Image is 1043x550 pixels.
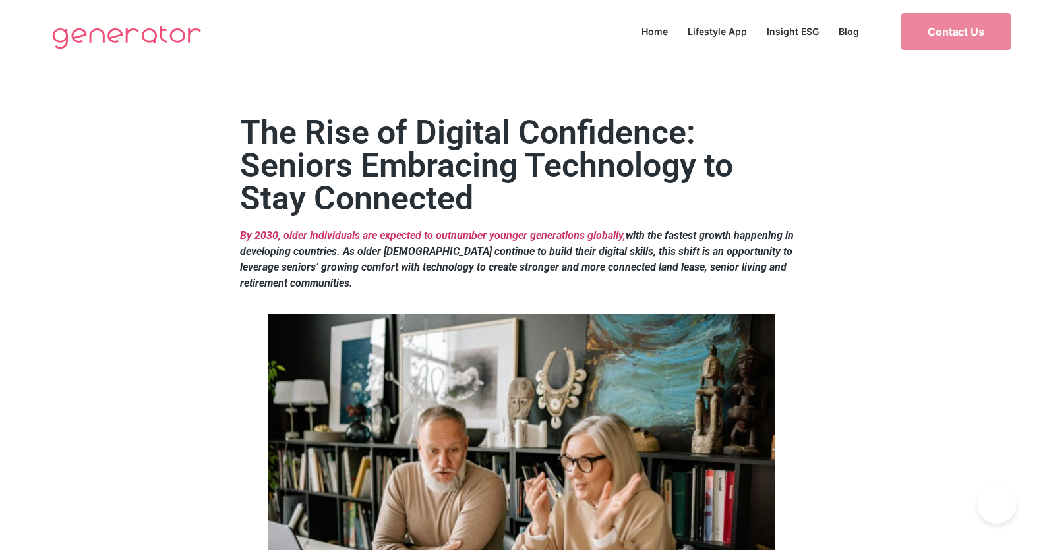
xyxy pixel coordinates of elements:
[240,116,804,215] h2: The Rise of Digital Confidence: Seniors Embracing Technology to Stay Connected
[829,22,869,40] a: Blog
[240,229,626,242] a: By 2030, older individuals are expected to outnumber younger generations globally,
[901,13,1010,50] a: Contact Us
[240,229,794,289] strong: with the fastest growth happening in developing countries. As older [DEMOGRAPHIC_DATA] continue t...
[977,484,1017,524] iframe: Toggle Customer Support
[632,22,678,40] a: Home
[678,22,757,40] a: Lifestyle App
[928,26,984,37] span: Contact Us
[632,22,869,40] nav: Menu
[757,22,829,40] a: Insight ESG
